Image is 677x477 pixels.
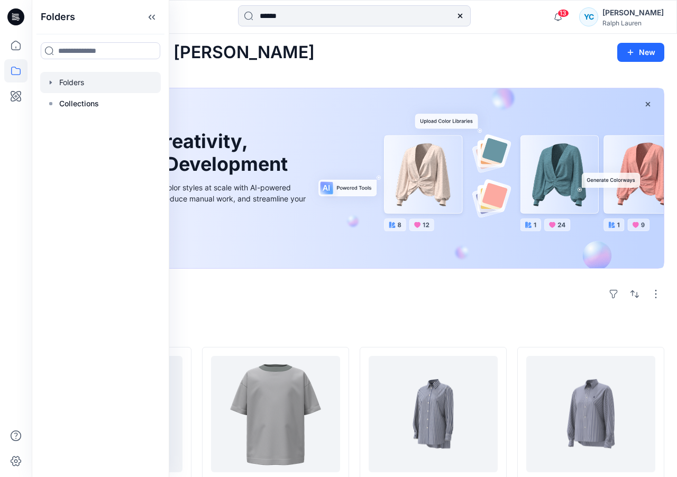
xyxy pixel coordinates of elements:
h2: Welcome back, [PERSON_NAME] [44,43,315,62]
div: YC [579,7,598,26]
a: Discover more [70,228,308,249]
button: New [617,43,664,62]
div: Explore ideas faster and recolor styles at scale with AI-powered tools that boost creativity, red... [70,182,308,215]
h4: Styles [44,324,664,336]
p: Collections [59,97,99,110]
h1: Unleash Creativity, Speed Up Development [70,130,292,176]
a: 211891421 [369,356,498,472]
div: Ralph Lauren [602,19,664,27]
a: 211891419 [526,356,655,472]
div: [PERSON_NAME] [602,6,664,19]
a: 641836 001 322 [211,356,340,472]
span: 13 [557,9,569,17]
